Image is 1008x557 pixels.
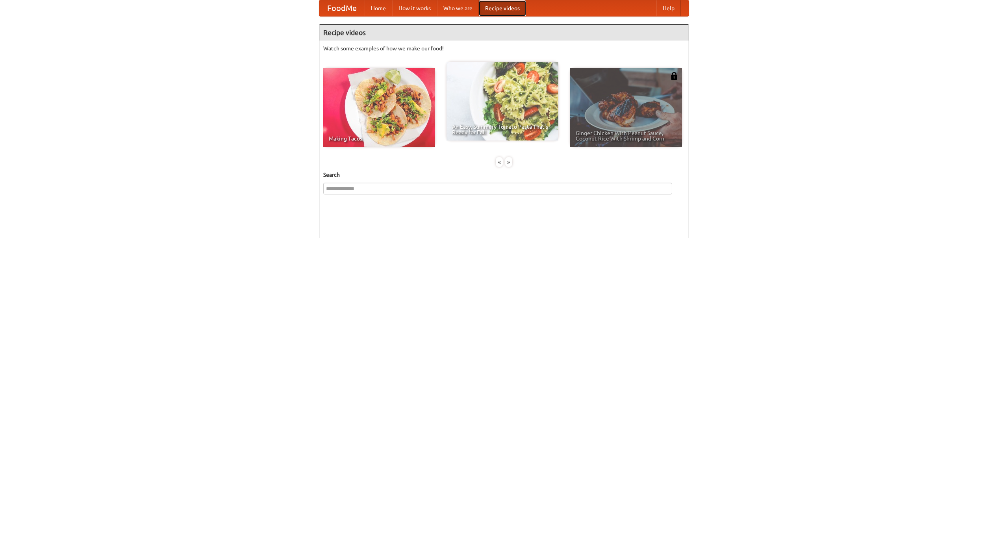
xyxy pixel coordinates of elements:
a: An Easy, Summery Tomato Pasta That's Ready for Fall [447,62,558,141]
h5: Search [323,171,685,179]
div: » [505,157,512,167]
div: « [496,157,503,167]
p: Watch some examples of how we make our food! [323,44,685,52]
a: Home [365,0,392,16]
a: How it works [392,0,437,16]
a: Recipe videos [479,0,526,16]
img: 483408.png [670,72,678,80]
h4: Recipe videos [319,25,689,41]
span: Making Tacos [329,136,430,141]
a: FoodMe [319,0,365,16]
a: Help [656,0,681,16]
span: An Easy, Summery Tomato Pasta That's Ready for Fall [452,124,553,135]
a: Making Tacos [323,68,435,147]
a: Who we are [437,0,479,16]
